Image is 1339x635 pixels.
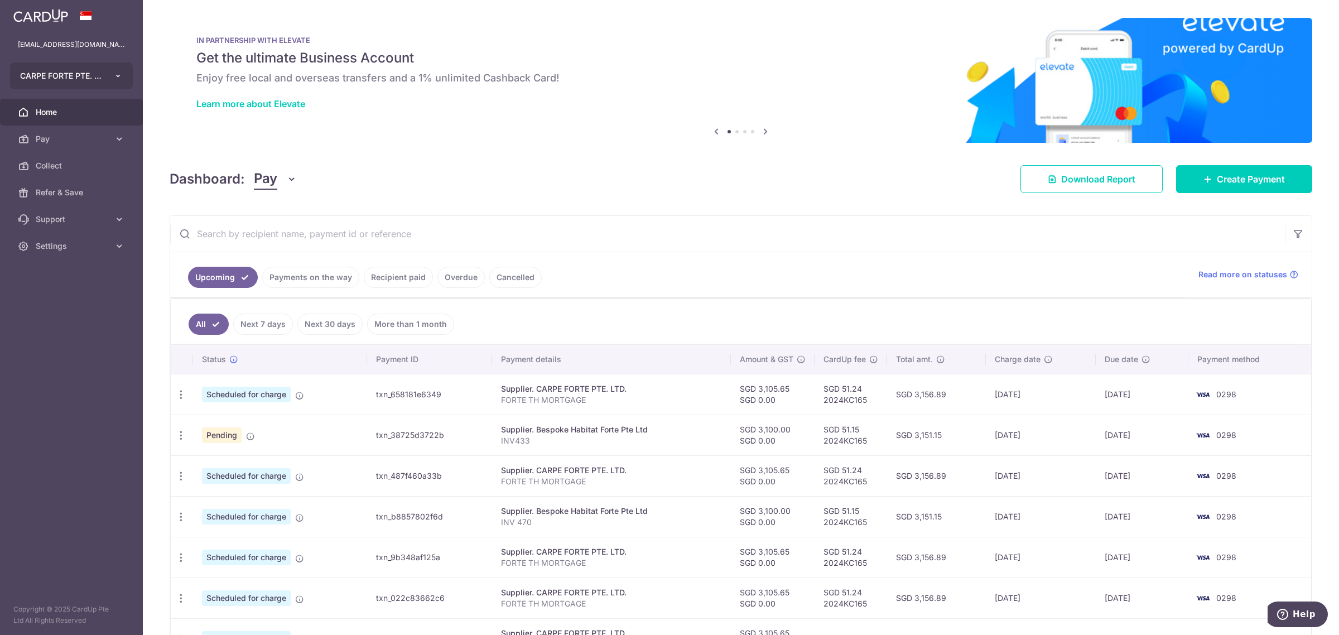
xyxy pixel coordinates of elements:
td: [DATE] [986,455,1096,496]
h4: Dashboard: [170,169,245,189]
th: Payment details [492,345,731,374]
td: SGD 3,151.15 [887,496,986,537]
span: Refer & Save [36,187,109,198]
p: FORTE TH MORTGAGE [501,598,722,609]
img: Bank Card [1192,469,1214,483]
span: Scheduled for charge [202,509,291,525]
td: txn_658181e6349 [367,374,493,415]
span: Due date [1105,354,1138,365]
td: txn_022c83662c6 [367,578,493,618]
span: 0298 [1216,471,1236,480]
th: Payment ID [367,345,493,374]
a: Upcoming [188,267,258,288]
a: Create Payment [1176,165,1312,193]
a: Overdue [437,267,485,288]
img: CardUp [13,9,68,22]
h5: Get the ultimate Business Account [196,49,1285,67]
span: Total amt. [896,354,933,365]
td: [DATE] [1096,496,1188,537]
span: Amount & GST [740,354,793,365]
td: [DATE] [1096,537,1188,578]
p: INV433 [501,435,722,446]
a: Payments on the way [262,267,359,288]
td: SGD 3,151.15 [887,415,986,455]
span: 0298 [1216,512,1236,521]
span: 0298 [1216,389,1236,399]
span: Home [36,107,109,118]
td: SGD 3,100.00 SGD 0.00 [731,496,815,537]
td: SGD 3,105.65 SGD 0.00 [731,374,815,415]
span: Scheduled for charge [202,590,291,606]
span: Pending [202,427,242,443]
button: CARPE FORTE PTE. LTD. [10,62,133,89]
span: Create Payment [1217,172,1285,186]
h6: Enjoy free local and overseas transfers and a 1% unlimited Cashback Card! [196,71,1285,85]
iframe: Opens a widget where you can find more information [1268,602,1328,629]
p: IN PARTNERSHIP WITH ELEVATE [196,36,1285,45]
div: Supplier. CARPE FORTE PTE. LTD. [501,383,722,395]
td: [DATE] [986,537,1096,578]
span: 0298 [1216,430,1236,440]
td: [DATE] [986,415,1096,455]
p: INV 470 [501,517,722,528]
td: SGD 51.24 2024KC165 [815,578,887,618]
span: Pay [36,133,109,145]
p: FORTE TH MORTGAGE [501,476,722,487]
td: [DATE] [1096,415,1188,455]
a: Next 7 days [233,314,293,335]
span: Scheduled for charge [202,468,291,484]
td: SGD 3,156.89 [887,537,986,578]
img: Bank Card [1192,551,1214,564]
img: Renovation banner [170,18,1312,143]
td: [DATE] [986,496,1096,537]
img: Bank Card [1192,510,1214,523]
a: More than 1 month [367,314,454,335]
a: Read more on statuses [1198,269,1298,280]
span: Read more on statuses [1198,269,1287,280]
span: Status [202,354,226,365]
p: FORTE TH MORTGAGE [501,557,722,569]
span: Charge date [995,354,1041,365]
div: Supplier. CARPE FORTE PTE. LTD. [501,465,722,476]
td: SGD 51.15 2024KC165 [815,415,887,455]
td: txn_38725d3722b [367,415,493,455]
span: Collect [36,160,109,171]
span: Download Report [1061,172,1135,186]
div: Supplier. CARPE FORTE PTE. LTD. [501,546,722,557]
td: [DATE] [986,374,1096,415]
td: txn_b8857802f6d [367,496,493,537]
span: Support [36,214,109,225]
td: SGD 51.15 2024KC165 [815,496,887,537]
a: Learn more about Elevate [196,98,305,109]
th: Payment method [1188,345,1311,374]
img: Bank Card [1192,388,1214,401]
td: SGD 3,105.65 SGD 0.00 [731,537,815,578]
a: All [189,314,229,335]
td: SGD 51.24 2024KC165 [815,374,887,415]
td: [DATE] [986,578,1096,618]
td: SGD 3,100.00 SGD 0.00 [731,415,815,455]
td: SGD 3,105.65 SGD 0.00 [731,578,815,618]
span: Pay [254,169,277,190]
td: SGD 3,156.89 [887,455,986,496]
button: Pay [254,169,297,190]
td: SGD 3,105.65 SGD 0.00 [731,455,815,496]
a: Download Report [1020,165,1163,193]
span: CardUp fee [823,354,866,365]
span: Settings [36,240,109,252]
input: Search by recipient name, payment id or reference [170,216,1285,252]
td: SGD 51.24 2024KC165 [815,537,887,578]
div: Supplier. CARPE FORTE PTE. LTD. [501,587,722,598]
td: SGD 3,156.89 [887,374,986,415]
a: Cancelled [489,267,542,288]
span: 0298 [1216,593,1236,603]
td: SGD 51.24 2024KC165 [815,455,887,496]
img: Bank Card [1192,429,1214,442]
td: txn_487f460a33b [367,455,493,496]
p: FORTE TH MORTGAGE [501,395,722,406]
td: [DATE] [1096,374,1188,415]
div: Supplier. Bespoke Habitat Forte Pte Ltd [501,506,722,517]
p: [EMAIL_ADDRESS][DOMAIN_NAME] [18,39,125,50]
a: Next 30 days [297,314,363,335]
